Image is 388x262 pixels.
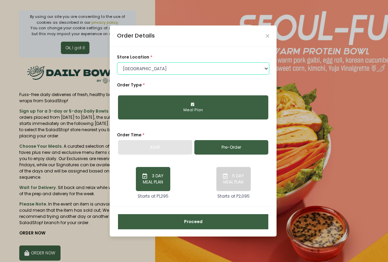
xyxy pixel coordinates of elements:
span: store location [117,54,149,60]
div: Meal Plan [122,107,264,113]
span: Order Time [117,132,141,138]
button: 3 DAY MEAL PLAN [136,167,170,191]
div: Order Details [117,32,155,40]
a: Pre-Order [194,140,269,155]
div: Starts at P1,295 [138,193,169,199]
span: Order Type [117,82,142,88]
button: Meal Plan [118,95,268,119]
button: Proceed [118,214,268,229]
div: Starts at P2,095 [217,193,250,199]
button: Close [266,34,269,38]
button: 5 DAY MEAL PLAN [216,167,251,191]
